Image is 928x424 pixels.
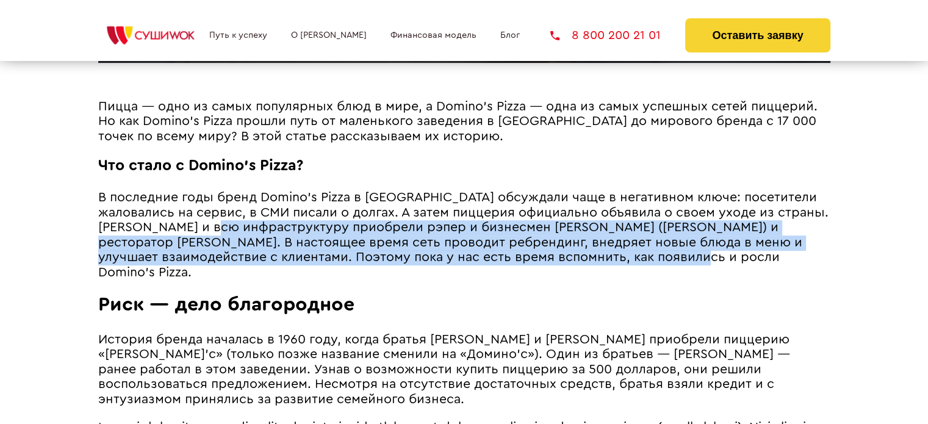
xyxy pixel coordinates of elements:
a: О [PERSON_NAME] [291,31,367,40]
span: Риск ― дело благородное [98,295,354,314]
span: В последние годы бренд Domino's Pizza в [GEOGRAPHIC_DATA] обсуждали чаще в негативном ключе: посе... [98,191,829,279]
a: Блог [500,31,520,40]
span: Пицца — одно из самых популярных блюд в мире, а Domino’s Pizza — одна из самых успешных сетей пиц... [98,100,818,143]
span: Что стало с Domino's Pizza? [98,158,303,173]
a: Финансовая модель [390,31,477,40]
a: Путь к успеху [209,31,267,40]
span: 8 800 200 21 01 [572,29,661,41]
button: Оставить заявку [685,18,830,52]
span: История бренда началась в 1960 году, когда братья [PERSON_NAME] и [PERSON_NAME] приобрели пиццери... [98,333,790,406]
a: 8 800 200 21 01 [550,29,661,41]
